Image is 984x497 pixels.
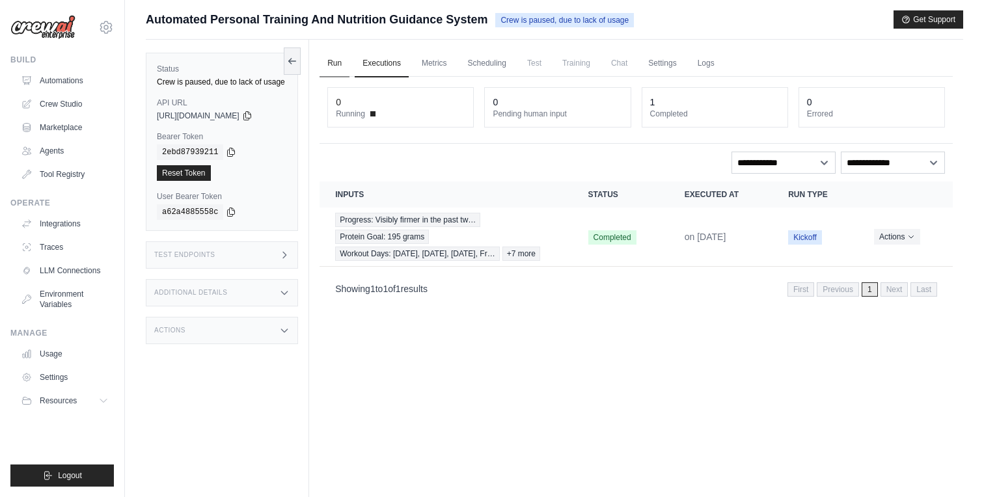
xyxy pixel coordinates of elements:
[16,284,114,315] a: Environment Variables
[817,282,859,297] span: Previous
[874,229,920,245] button: Actions for execution
[10,198,114,208] div: Operate
[881,282,909,297] span: Next
[370,284,376,294] span: 1
[16,260,114,281] a: LLM Connections
[685,232,726,242] time: July 28, 2025 at 13:44 EDT
[414,50,455,77] a: Metrics
[154,327,185,334] h3: Actions
[383,284,388,294] span: 1
[690,50,722,77] a: Logs
[502,247,540,261] span: +7 more
[40,396,77,406] span: Resources
[157,98,287,108] label: API URL
[588,230,636,245] span: Completed
[154,251,215,259] h3: Test Endpoints
[787,282,937,297] nav: Pagination
[16,164,114,185] a: Tool Registry
[495,13,634,27] span: Crew is paused, due to lack of usage
[157,77,287,87] div: Crew is paused, due to lack of usage
[335,213,480,227] span: Progress: Visibly firmer in the past tw…
[10,15,75,40] img: Logo
[788,230,822,245] span: Kickoff
[16,237,114,258] a: Traces
[16,141,114,161] a: Agents
[16,70,114,91] a: Automations
[157,64,287,74] label: Status
[157,165,211,181] a: Reset Token
[320,181,953,305] section: Crew executions table
[335,230,429,244] span: Protein Goal: 195 grams
[157,191,287,202] label: User Bearer Token
[336,96,341,109] div: 0
[16,343,114,364] a: Usage
[493,96,498,109] div: 0
[336,109,365,119] span: Running
[320,272,953,305] nav: Pagination
[603,50,635,76] span: Chat is not available until the deployment is complete
[154,289,227,297] h3: Additional Details
[157,111,239,121] span: [URL][DOMAIN_NAME]
[157,204,223,220] code: a62a4885558c
[16,117,114,138] a: Marketplace
[16,367,114,388] a: Settings
[772,181,858,208] th: Run Type
[807,109,936,119] dt: Errored
[10,328,114,338] div: Manage
[894,10,963,29] button: Get Support
[157,131,287,142] label: Bearer Token
[355,50,409,77] a: Executions
[519,50,549,76] span: Test
[320,181,572,208] th: Inputs
[335,213,556,261] a: View execution details for Progress
[335,282,428,295] p: Showing to of results
[335,247,499,261] span: Workout Days: [DATE], [DATE], [DATE], Fr…
[554,50,598,76] span: Training is not available until the deployment is complete
[16,390,114,411] button: Resources
[862,282,878,297] span: 1
[910,282,937,297] span: Last
[10,464,114,487] button: Logout
[10,55,114,65] div: Build
[669,181,772,208] th: Executed at
[146,10,487,29] span: Automated Personal Training And Nutrition Guidance System
[157,144,223,160] code: 2ebd87939211
[573,181,669,208] th: Status
[807,96,812,109] div: 0
[460,50,514,77] a: Scheduling
[787,282,814,297] span: First
[16,213,114,234] a: Integrations
[493,109,622,119] dt: Pending human input
[640,50,684,77] a: Settings
[650,109,780,119] dt: Completed
[58,470,82,481] span: Logout
[16,94,114,114] a: Crew Studio
[396,284,401,294] span: 1
[650,96,655,109] div: 1
[320,50,349,77] a: Run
